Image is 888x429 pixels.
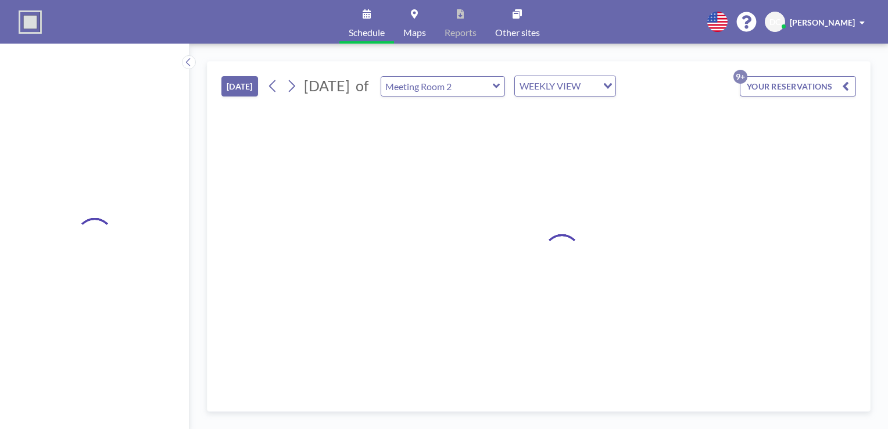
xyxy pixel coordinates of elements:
span: of [356,77,368,95]
span: Reports [445,28,477,37]
span: Maps [403,28,426,37]
span: [DATE] [304,77,350,94]
button: [DATE] [221,76,258,96]
p: 9+ [733,70,747,84]
img: organization-logo [19,10,42,34]
input: Search for option [584,78,596,94]
span: Schedule [349,28,385,37]
button: YOUR RESERVATIONS9+ [740,76,856,96]
span: DC [769,17,780,27]
input: Meeting Room 2 [381,77,493,96]
div: Search for option [515,76,615,96]
span: Other sites [495,28,540,37]
span: [PERSON_NAME] [790,17,855,27]
span: WEEKLY VIEW [517,78,583,94]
